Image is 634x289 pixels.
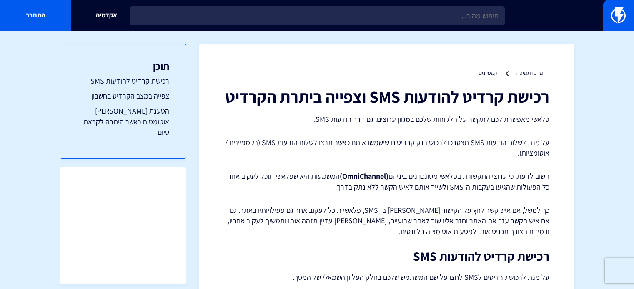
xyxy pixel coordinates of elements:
[77,76,169,86] a: רכישת קרדיט להודעות SMS
[479,69,498,77] a: קמפיינים
[516,69,543,77] a: מרכז תמיכה
[224,249,549,263] h2: רכישת קרדיט להודעות SMS
[224,171,549,192] p: חשוב לדעת, כי ערוצי התקשורת בפלאשי מסונכרנים ביניהם המשמעות היא שפלאשי תוכל לעקוב אחר כל הפעולות ...
[224,87,549,106] h1: רכישת קרדיט להודעות SMS וצפייה ביתרת הקרדיט
[77,61,169,72] h3: תוכן
[224,272,549,283] p: על מנת לרכוש קרדיטים לSMS לחצו על שם המשתמש שלכם בחלק העליון השמאלי של המסך.
[224,137,549,158] p: על מנת לשלוח הודעות SMS תצטרכו לרכוש בנק קרדיטים שישמשו אותם כאשר תרצו לשלוח הודעות SMS (בקמפייני...
[77,91,169,101] a: צפייה במצב הקרדיט בחשבון
[130,6,505,25] input: חיפוש מהיר...
[224,205,549,237] p: כך למשל, אם איש קשר לחץ על הקישור [PERSON_NAME] ב- SMS, פלאשי תוכל לעקוב אחר גם פעילויותיו באתר. ...
[340,171,388,181] strong: (OmniChannel)
[77,106,169,138] a: הטענת [PERSON_NAME] אוטומטית כאשר היתרה לקראת סיום
[224,114,549,125] p: פלאשי מאפשרת לכם לתקשר על הלקוחות שלכם במגוון ערוצים, גם דרך הודעות SMS.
